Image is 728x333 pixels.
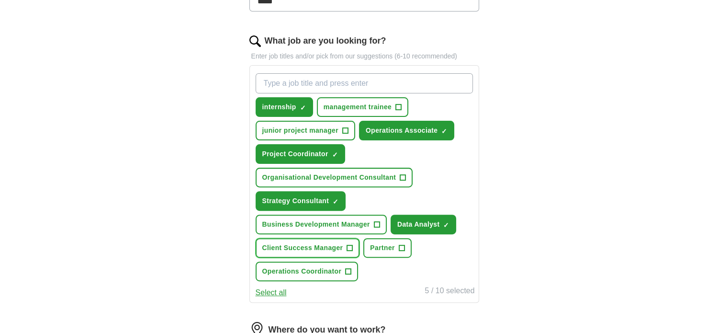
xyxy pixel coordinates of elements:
[332,151,338,159] span: ✓
[324,102,392,112] span: management trainee
[256,262,358,281] button: Operations Coordinator
[391,215,457,234] button: Data Analyst✓
[256,97,313,117] button: internship✓
[256,73,473,93] input: Type a job title and press enter
[256,121,355,140] button: junior project manager
[262,219,370,230] span: Business Development Manager
[256,238,360,258] button: Client Success Manager
[249,35,261,47] img: search.png
[443,221,449,229] span: ✓
[262,126,338,136] span: junior project manager
[333,198,338,206] span: ✓
[262,149,328,159] span: Project Coordinator
[256,215,387,234] button: Business Development Manager
[262,102,296,112] span: internship
[366,126,437,136] span: Operations Associate
[262,266,342,276] span: Operations Coordinator
[265,34,386,47] label: What job are you looking for?
[441,127,447,135] span: ✓
[262,196,329,206] span: Strategy Consultant
[397,219,440,230] span: Data Analyst
[317,97,408,117] button: management trainee
[370,243,394,253] span: Partner
[256,144,345,164] button: Project Coordinator✓
[256,168,413,187] button: Organisational Development Consultant
[425,285,474,299] div: 5 / 10 selected
[363,238,411,258] button: Partner
[300,104,306,112] span: ✓
[256,287,287,299] button: Select all
[249,51,479,61] p: Enter job titles and/or pick from our suggestions (6-10 recommended)
[262,172,396,183] span: Organisational Development Consultant
[359,121,454,140] button: Operations Associate✓
[262,243,343,253] span: Client Success Manager
[256,191,346,211] button: Strategy Consultant✓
